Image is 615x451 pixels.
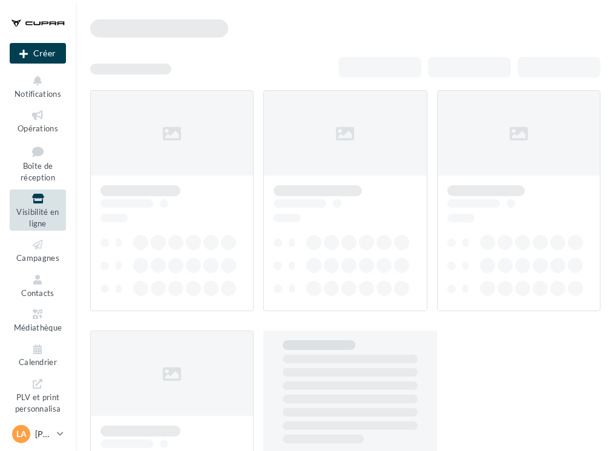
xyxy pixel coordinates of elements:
[10,43,66,64] button: Créer
[10,106,66,136] a: Opérations
[10,189,66,231] a: Visibilité en ligne
[10,375,66,427] a: PLV et print personnalisable
[10,141,66,185] a: Boîte de réception
[15,89,61,99] span: Notifications
[35,428,52,440] p: [PERSON_NAME]
[21,161,55,182] span: Boîte de réception
[10,271,66,300] a: Contacts
[15,390,61,424] span: PLV et print personnalisable
[16,428,27,440] span: LA
[14,323,62,332] span: Médiathèque
[10,43,66,64] div: Nouvelle campagne
[10,423,66,446] a: LA [PERSON_NAME]
[21,288,54,298] span: Contacts
[10,71,66,101] button: Notifications
[16,207,59,228] span: Visibilité en ligne
[10,340,66,370] a: Calendrier
[18,123,58,133] span: Opérations
[10,305,66,335] a: Médiathèque
[16,253,59,263] span: Campagnes
[19,358,57,367] span: Calendrier
[10,235,66,265] a: Campagnes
